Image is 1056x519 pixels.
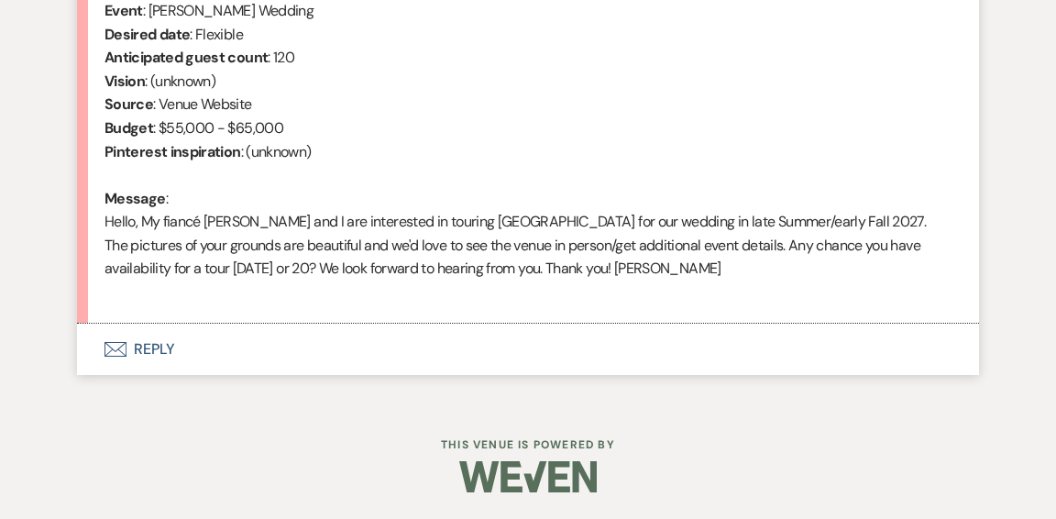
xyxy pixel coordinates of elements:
b: Message [104,189,166,208]
b: Pinterest inspiration [104,142,241,161]
b: Anticipated guest count [104,48,268,67]
b: Budget [104,118,153,138]
button: Reply [77,324,979,375]
b: Desired date [104,25,190,44]
b: Source [104,94,153,114]
b: Event [104,1,143,20]
b: Vision [104,72,145,91]
img: Weven Logo [459,445,597,509]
